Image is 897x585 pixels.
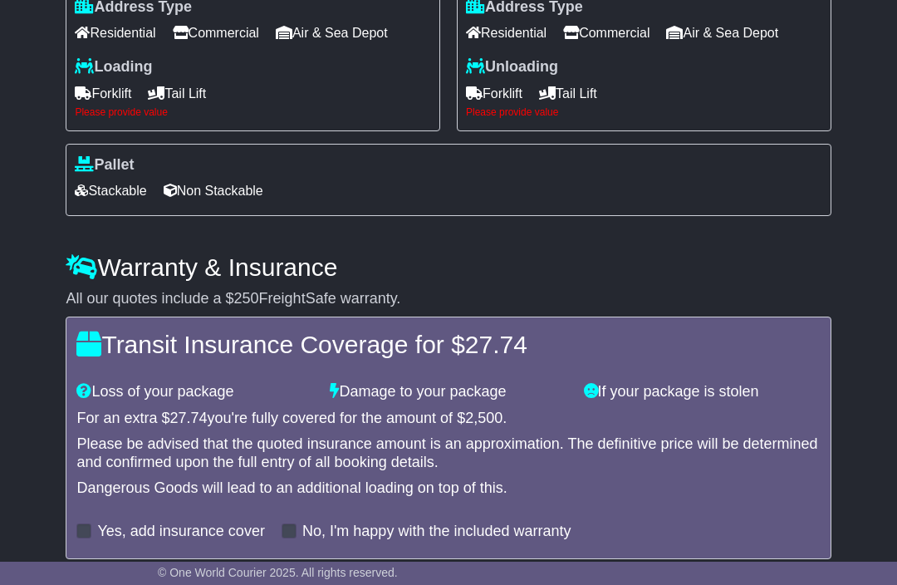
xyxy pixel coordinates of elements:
span: Air & Sea Depot [276,20,388,46]
span: © One World Courier 2025. All rights reserved. [158,566,398,579]
label: Loading [75,58,152,76]
label: Unloading [466,58,558,76]
span: 250 [234,290,259,307]
span: Tail Lift [148,81,206,106]
span: 27.74 [465,331,527,358]
span: Air & Sea Depot [666,20,778,46]
label: Yes, add insurance cover [97,523,264,541]
span: 2,500 [465,410,502,426]
div: For an extra $ you're fully covered for the amount of $ . [76,410,820,428]
div: Please provide value [75,106,431,118]
span: Forklift [75,81,131,106]
label: No, I'm happy with the included warranty [302,523,571,541]
div: All our quotes include a $ FreightSafe warranty. [66,290,831,308]
span: 27.74 [169,410,207,426]
div: Please be advised that the quoted insurance amount is an approximation. The definitive price will... [76,435,820,471]
div: Dangerous Goods will lead to an additional loading on top of this. [76,479,820,498]
div: Loss of your package [68,383,321,401]
span: Residential [75,20,155,46]
span: Non Stackable [164,178,263,204]
span: Residential [466,20,547,46]
span: Tail Lift [539,81,597,106]
span: Commercial [173,20,259,46]
div: Please provide value [466,106,822,118]
div: Damage to your package [321,383,575,401]
label: Pallet [75,156,134,175]
span: Commercial [563,20,649,46]
h4: Transit Insurance Coverage for $ [76,331,820,358]
h4: Warranty & Insurance [66,253,831,281]
div: If your package is stolen [576,383,829,401]
span: Stackable [75,178,146,204]
span: Forklift [466,81,522,106]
